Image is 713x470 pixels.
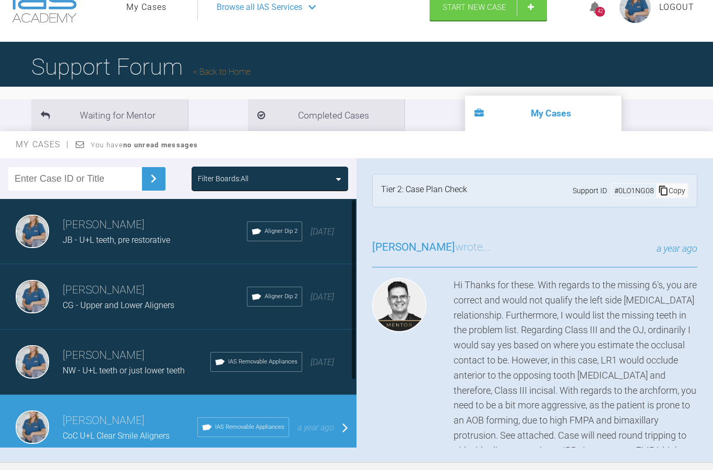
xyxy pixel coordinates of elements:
[63,216,247,234] h3: [PERSON_NAME]
[63,300,174,310] span: CG - Upper and Lower Aligners
[193,67,251,77] a: Back to Home
[63,235,170,245] span: JB - U+L teeth, pre restorative
[311,292,334,302] span: [DATE]
[31,49,251,85] h1: Support Forum
[656,184,687,197] div: Copy
[595,7,605,17] div: 42
[63,412,197,430] h3: [PERSON_NAME]
[16,280,49,313] img: Katherine Weatherly
[659,1,694,14] a: Logout
[31,99,188,131] li: Waiting for Mentor
[381,183,467,198] div: Tier 2: Case Plan Check
[145,170,162,187] img: chevronRight.28bd32b0.svg
[372,239,491,256] h3: wrote...
[16,215,49,248] img: Katherine Weatherly
[311,357,334,367] span: [DATE]
[16,139,69,149] span: My Cases
[657,243,697,254] span: a year ago
[215,422,284,432] span: IAS Removable Appliances
[16,410,49,444] img: Katherine Weatherly
[573,185,607,196] span: Support ID
[372,241,455,253] span: [PERSON_NAME]
[63,366,185,375] span: NW - U+L teeth or just lower teeth
[217,1,302,14] span: Browse all IAS Services
[198,173,248,184] div: Filter Boards: All
[298,422,334,432] span: a year ago
[265,292,298,301] span: Aligner Dip 2
[612,185,656,196] div: # 0LO1NG08
[248,99,405,131] li: Completed Cases
[311,227,334,237] span: [DATE]
[63,431,170,441] span: CoC U+L Clear Smile Aligners
[8,167,142,191] input: Enter Case ID or Title
[123,141,198,149] strong: no unread messages
[228,357,298,367] span: IAS Removable Appliances
[63,281,247,299] h3: [PERSON_NAME]
[63,347,210,365] h3: [PERSON_NAME]
[91,141,198,149] span: You have
[443,3,506,12] span: Start New Case
[265,227,298,236] span: Aligner Dip 2
[372,278,426,332] img: Geoff Stone
[16,345,49,379] img: Katherine Weatherly
[126,1,167,14] a: My Cases
[465,96,622,131] li: My Cases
